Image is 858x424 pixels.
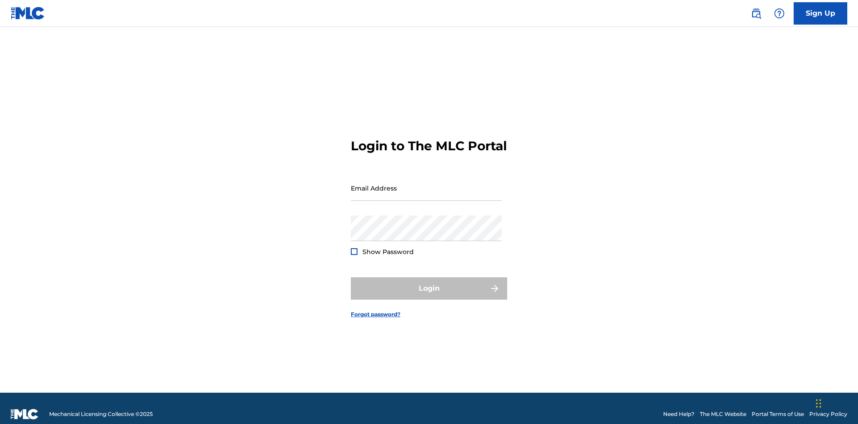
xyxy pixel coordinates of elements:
[11,409,38,420] img: logo
[663,410,694,418] a: Need Help?
[11,7,45,20] img: MLC Logo
[816,390,821,417] div: Drag
[747,4,765,22] a: Public Search
[700,410,746,418] a: The MLC Website
[351,138,507,154] h3: Login to The MLC Portal
[794,2,847,25] a: Sign Up
[752,410,804,418] a: Portal Terms of Use
[809,410,847,418] a: Privacy Policy
[49,410,153,418] span: Mechanical Licensing Collective © 2025
[751,8,761,19] img: search
[362,248,414,256] span: Show Password
[813,381,858,424] iframe: Chat Widget
[770,4,788,22] div: Help
[351,310,400,318] a: Forgot password?
[774,8,785,19] img: help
